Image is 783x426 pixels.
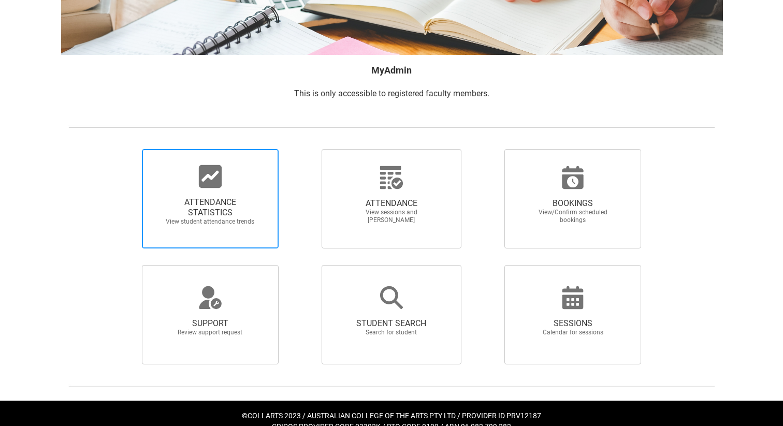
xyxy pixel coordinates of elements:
[165,318,256,329] span: SUPPORT
[527,198,618,209] span: BOOKINGS
[68,122,715,133] img: REDU_GREY_LINE
[346,209,437,224] span: View sessions and [PERSON_NAME]
[527,209,618,224] span: View/Confirm scheduled bookings
[165,329,256,336] span: Review support request
[68,381,715,392] img: REDU_GREY_LINE
[346,318,437,329] span: STUDENT SEARCH
[294,89,489,98] span: This is only accessible to registered faculty members.
[527,329,618,336] span: Calendar for sessions
[346,198,437,209] span: ATTENDANCE
[165,197,256,218] span: ATTENDANCE STATISTICS
[165,218,256,226] span: View student attendance trends
[527,318,618,329] span: SESSIONS
[346,329,437,336] span: Search for student
[68,63,715,77] h2: MyAdmin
